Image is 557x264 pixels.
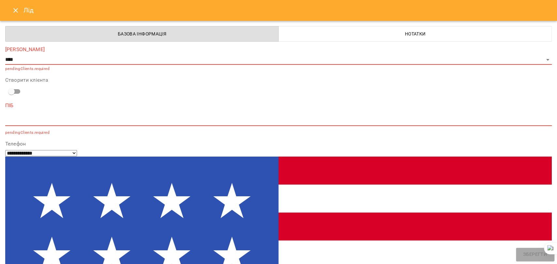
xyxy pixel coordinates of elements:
[5,66,552,72] p: pendingClients.required
[5,26,279,42] button: Базова інформація
[283,30,548,38] span: Нотатки
[5,150,77,156] select: Phone number country
[5,77,552,83] label: Створити клієнта
[9,30,275,38] span: Базова інформація
[5,141,552,146] label: Телефон
[5,130,552,136] p: pendingClients.required
[23,5,549,15] h6: Лід
[5,47,552,52] label: [PERSON_NAME]
[8,3,23,18] button: Close
[278,26,552,42] button: Нотатки
[5,103,552,108] label: ПІБ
